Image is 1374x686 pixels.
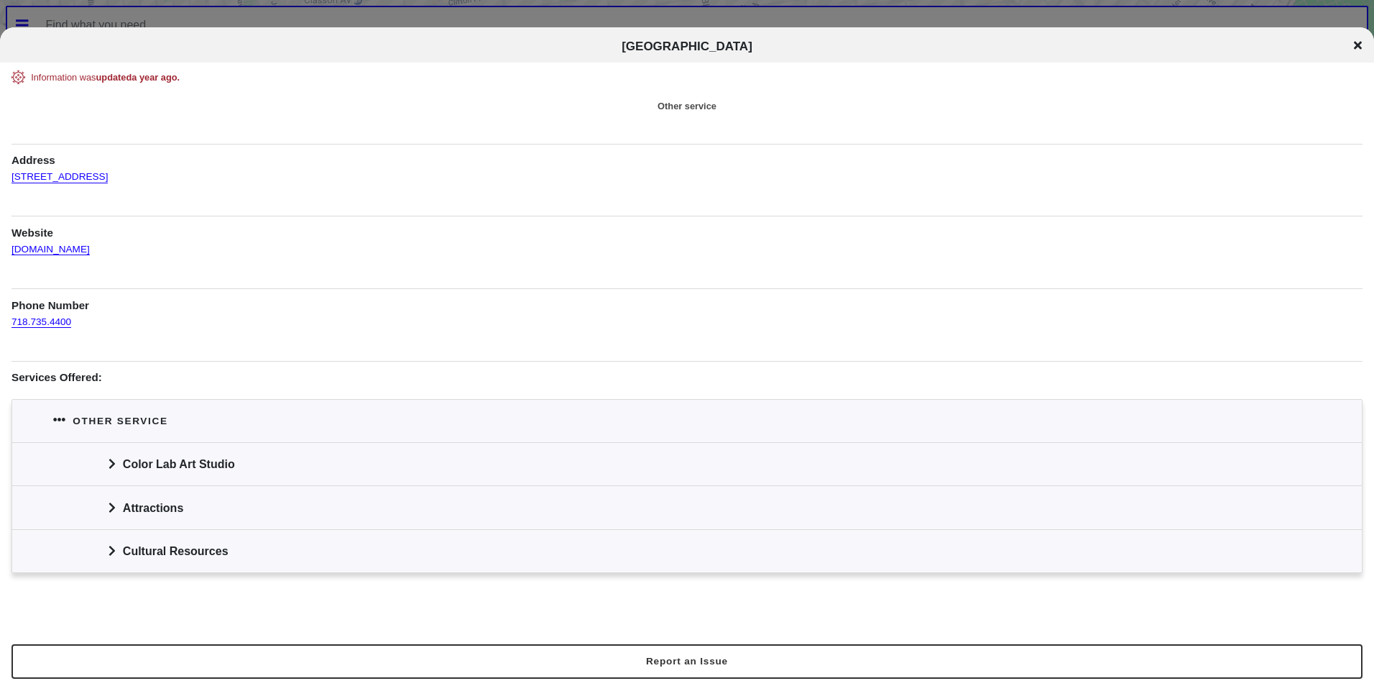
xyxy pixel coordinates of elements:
button: Report an Issue [11,644,1363,679]
a: 718.735.4400 [11,303,71,328]
div: Color Lab Art Studio [12,442,1362,485]
div: Other service [73,413,167,429]
a: [STREET_ADDRESS] [11,157,108,183]
h1: Phone Number [11,288,1363,313]
h1: Website [11,216,1363,240]
h1: Address [11,144,1363,168]
div: Information was [31,70,1343,84]
h1: Services Offered: [11,361,1363,385]
div: Attractions [12,485,1362,529]
span: updated a year ago . [96,72,180,83]
a: [DOMAIN_NAME] [11,230,90,255]
div: Other service [11,99,1363,113]
div: Cultural Resources [12,529,1362,572]
span: [GEOGRAPHIC_DATA] [622,40,752,53]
